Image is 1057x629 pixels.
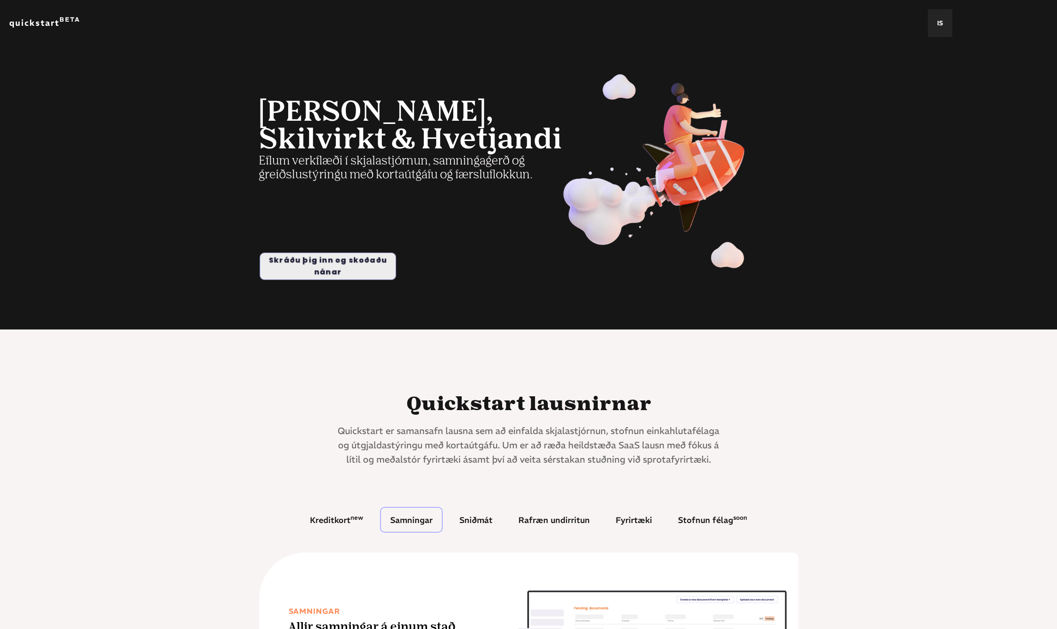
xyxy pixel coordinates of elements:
div: Eflum verkflæði í skjalastjórnun, samningagerð og greiðslustýringu með kortaútgáfu og færsluflokkun. [259,99,582,182]
div: Rafræn undirritun [518,516,590,524]
a: Skráðu þig inn og skoðaðu nánar [260,253,396,279]
h5: Samningar [289,606,504,616]
sup: new [350,514,363,522]
div: Kreditkort [310,516,363,524]
div: Sniðmát [459,516,493,524]
h2: Quickstart lausnirnar [357,394,700,416]
strong: & Hvetjandi [391,127,562,154]
div: Fyrirtæki [616,516,652,524]
sup: soon [733,514,747,522]
a: is [937,18,943,28]
div: Stofnun félag [678,516,747,524]
a: quickstart [9,18,59,28]
div: Samningar [390,516,433,524]
div: is [928,9,952,37]
div: Quickstart er samansafn lausna sem að einfalda skjalastjórnun, stofnun einkahlutafélaga og útgjal... [335,423,722,466]
strong: [PERSON_NAME], Skilvirkt [259,99,494,154]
